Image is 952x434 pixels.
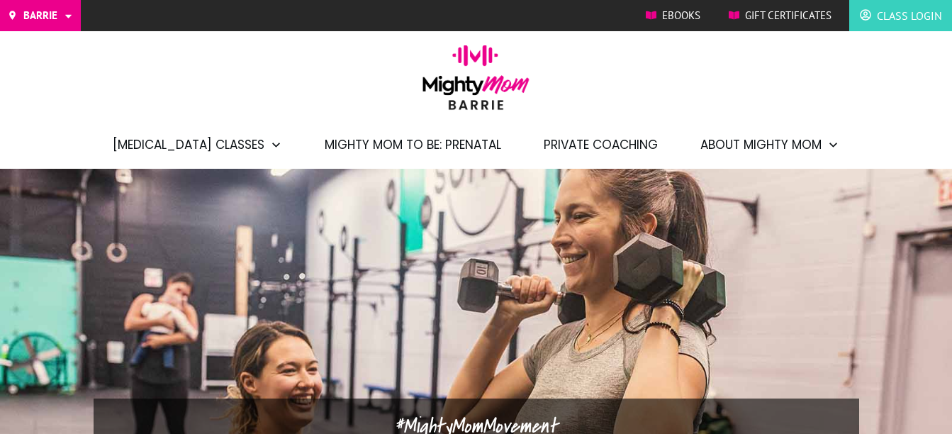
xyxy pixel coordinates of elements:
span: Class Login [877,4,941,27]
a: Private Coaching [544,133,658,157]
a: Ebooks [646,5,700,26]
span: About Mighty Mom [700,133,822,157]
a: Barrie [7,5,74,26]
a: Mighty Mom to Be: Prenatal [325,133,501,157]
span: Barrie [23,5,57,26]
a: About Mighty Mom [700,133,839,157]
img: mightymom-logo-barrie [415,45,537,120]
span: Ebooks [662,5,700,26]
a: [MEDICAL_DATA] Classes [113,133,282,157]
span: [MEDICAL_DATA] Classes [113,133,264,157]
a: Gift Certificates [729,5,831,26]
span: Gift Certificates [745,5,831,26]
a: Class Login [860,4,941,27]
